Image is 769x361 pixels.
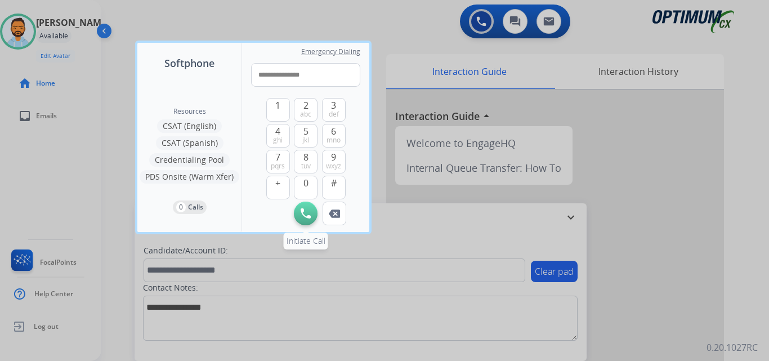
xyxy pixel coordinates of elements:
[294,176,318,199] button: 0
[707,341,758,354] p: 0.20.1027RC
[301,47,360,56] span: Emergency Dialing
[303,150,309,164] span: 8
[329,110,339,119] span: def
[173,107,206,116] span: Resources
[294,124,318,148] button: 5jkl
[303,124,309,138] span: 5
[300,110,311,119] span: abc
[273,136,283,145] span: ghi
[176,202,186,212] p: 0
[164,55,214,71] span: Softphone
[294,98,318,122] button: 2abc
[188,202,203,212] p: Calls
[266,176,290,199] button: +
[331,176,337,190] span: #
[303,176,309,190] span: 0
[275,124,280,138] span: 4
[266,98,290,122] button: 1
[329,210,340,218] img: call-button
[331,99,336,112] span: 3
[140,170,239,184] button: PDS Onsite (Warm Xfer)
[271,162,285,171] span: pqrs
[302,136,309,145] span: jkl
[322,150,346,173] button: 9wxyz
[322,98,346,122] button: 3def
[266,124,290,148] button: 4ghi
[331,124,336,138] span: 6
[327,136,341,145] span: mno
[266,150,290,173] button: 7pqrs
[294,150,318,173] button: 8tuv
[322,176,346,199] button: #
[301,162,311,171] span: tuv
[294,202,318,225] button: Initiate Call
[301,208,311,219] img: call-button
[149,153,230,167] button: Credentialing Pool
[303,99,309,112] span: 2
[331,150,336,164] span: 9
[157,119,222,133] button: CSAT (English)
[173,200,207,214] button: 0Calls
[275,176,280,190] span: +
[275,99,280,112] span: 1
[156,136,223,150] button: CSAT (Spanish)
[326,162,341,171] span: wxyz
[322,124,346,148] button: 6mno
[275,150,280,164] span: 7
[287,235,325,246] span: Initiate Call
